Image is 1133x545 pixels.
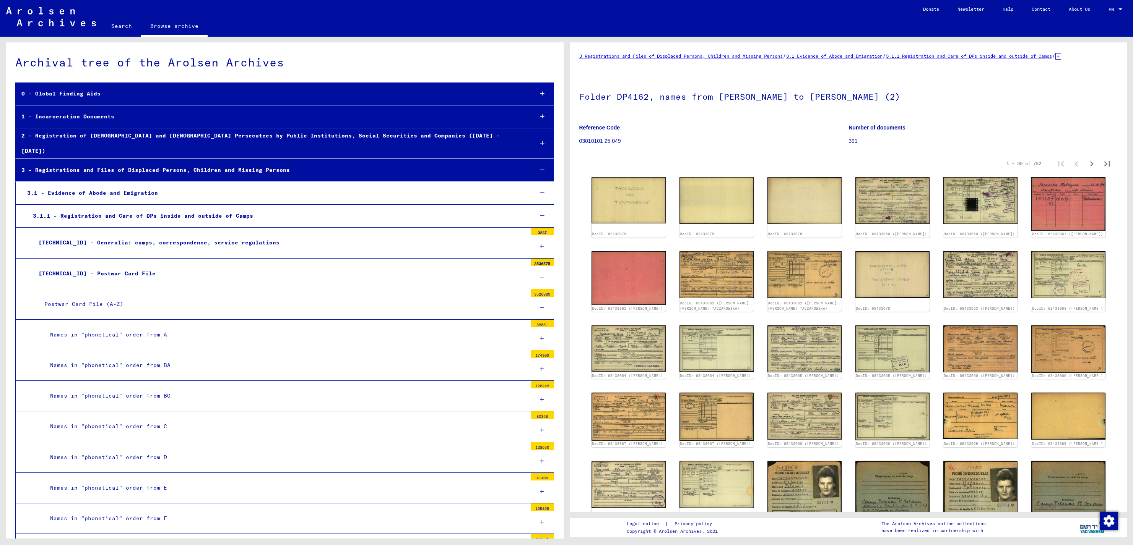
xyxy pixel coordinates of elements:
[592,461,666,508] img: 001.jpg
[33,235,527,250] div: [TECHNICAL_ID] - Generalia: camps, correspondence, service regulations
[16,163,527,178] div: 3 - Registrations and Files of Displaced Persons, Children and Missing Persons
[1031,325,1105,373] img: 002.jpg
[943,325,1018,372] img: 001.jpg
[943,251,1018,298] img: 001.jpg
[886,53,1052,59] a: 3.1.1 Registration and Care of DPs inside and outside of Camps
[1031,177,1105,231] img: 001.jpg
[680,374,751,378] a: DocID: 69433064 ([PERSON_NAME])
[855,177,930,224] img: 001.jpg
[679,251,754,298] img: 001.jpg
[767,325,842,372] img: 001.jpg
[531,534,554,542] div: 194721
[579,125,620,131] b: Reference Code
[680,301,749,311] a: DocID: 69433062 ([PERSON_NAME] [PERSON_NAME] TACZANOWSKA)
[15,54,554,71] div: Archival tree of the Arolsen Archives
[680,232,714,236] a: DocID: 69433079
[679,393,754,440] img: 002.jpg
[531,503,554,511] div: 105865
[943,177,1018,224] img: 002.jpg
[102,17,141,35] a: Search
[44,480,527,495] div: Names in "phonetical" order from E
[531,411,554,419] div: 80358
[16,86,527,101] div: 0 - Global Finding Aids
[627,528,721,535] p: Copyright © Arolsen Archives, 2021
[1031,251,1105,298] img: 002.jpg
[767,177,842,224] img: 002.jpg
[592,325,666,372] img: 001.jpg
[579,53,783,59] a: 3 Registrations and Files of Displaced Persons, Children and Missing Persons
[592,232,626,236] a: DocID: 69433079
[855,325,930,372] img: 002.jpg
[531,289,554,297] div: 3526980
[44,511,527,526] div: Names in "phonetical" order from F
[767,393,842,440] img: 001.jpg
[592,441,663,446] a: DocID: 69433067 ([PERSON_NAME])
[1084,156,1099,171] button: Next page
[44,450,527,465] div: Names in "phonetical" order from D
[44,388,527,403] div: Names in "phonetical" order from BO
[680,441,751,446] a: DocID: 69433067 ([PERSON_NAME])
[44,358,527,373] div: Names in "phonetical" order from BA
[943,393,1018,438] img: 001.jpg
[627,520,665,528] a: Legal notice
[768,374,839,378] a: DocID: 69433065 ([PERSON_NAME])
[1109,7,1117,12] span: EN
[767,251,842,299] img: 002.jpg
[27,209,527,223] div: 3.1.1 - Registration and Care of DPs inside and outside of Camps
[944,441,1015,446] a: DocID: 69433069 ([PERSON_NAME])
[856,232,927,236] a: DocID: 69433060 ([PERSON_NAME])
[1032,441,1103,446] a: DocID: 69433069 ([PERSON_NAME])
[1032,306,1103,311] a: DocID: 69433063 ([PERSON_NAME])
[1006,160,1041,167] div: 1 – 30 of 782
[44,327,527,342] div: Names in "phonetical" order from A
[531,320,554,327] div: 82661
[944,374,1015,378] a: DocID: 69433066 ([PERSON_NAME])
[1078,518,1107,537] img: yv_logo.png
[531,473,554,480] div: 41404
[944,232,1015,236] a: DocID: 69433060 ([PERSON_NAME])
[531,350,554,358] div: 174909
[783,52,786,59] span: /
[592,306,663,311] a: DocID: 69433061 ([PERSON_NAME])
[849,137,1118,145] p: 391
[1032,374,1103,378] a: DocID: 69433066 ([PERSON_NAME])
[855,251,930,298] img: 001.jpg
[768,301,837,311] a: DocID: 69433062 ([PERSON_NAME] [PERSON_NAME] TACZANOWSKA)
[16,128,527,158] div: 2 - Registration of [DEMOGRAPHIC_DATA] and [DEMOGRAPHIC_DATA] Persecutees by Public Institutions,...
[1099,511,1118,530] div: Change consent
[668,520,721,528] a: Privacy policy
[1053,156,1069,171] button: First page
[531,259,554,266] div: 3536575
[531,228,554,235] div: 3237
[39,297,527,312] div: Postwar Card File (A-Z)
[592,177,666,223] img: 001.jpg
[881,520,986,527] p: The Arolsen Archives online collections
[579,137,849,145] p: 03010101 25 049
[579,79,1118,113] h1: Folder DP4162, names from [PERSON_NAME] to [PERSON_NAME] (2)
[627,520,721,528] div: |
[679,461,754,508] img: 002.jpg
[21,186,527,201] div: 3.1 - Evidence of Abode and Emigration
[883,52,886,59] span: /
[1052,52,1055,59] span: /
[856,374,927,378] a: DocID: 69433065 ([PERSON_NAME])
[141,17,208,37] a: Browse archive
[44,419,527,434] div: Names in "phonetical" order from C
[679,177,754,224] img: 002.jpg
[33,266,527,281] div: [TECHNICAL_ID] - Postwar Card File
[1069,156,1084,171] button: Previous page
[856,306,890,311] a: DocID: 69433078
[592,251,666,306] img: 002.jpg
[592,374,663,378] a: DocID: 69433064 ([PERSON_NAME])
[679,325,754,372] img: 002.jpg
[531,442,554,450] div: 138650
[768,232,802,236] a: DocID: 69433078
[786,53,883,59] a: 3.1 Evidence of Abode and Emigration
[768,441,839,446] a: DocID: 69433068 ([PERSON_NAME])
[6,7,96,26] img: Arolsen_neg.svg
[849,125,905,131] b: Number of documents
[531,381,554,388] div: 120242
[856,441,927,446] a: DocID: 69433068 ([PERSON_NAME])
[881,527,986,534] p: have been realized in partnership with
[16,109,527,124] div: 1 - Incarceration Documents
